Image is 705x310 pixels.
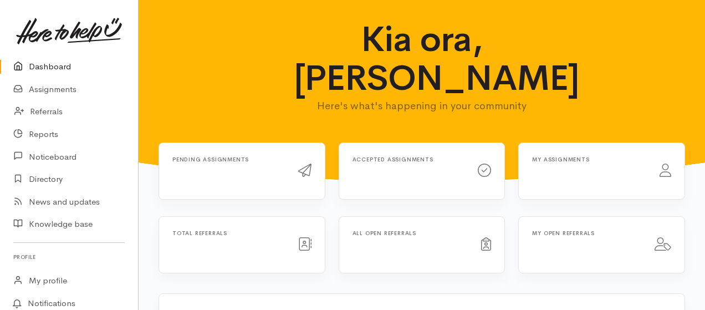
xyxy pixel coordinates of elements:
h6: Accepted assignments [352,156,465,162]
h1: Kia ora, [PERSON_NAME] [294,20,550,98]
h6: My assignments [532,156,646,162]
h6: Total referrals [172,230,285,236]
h6: Pending assignments [172,156,285,162]
h6: Profile [13,250,125,265]
h6: My open referrals [532,230,641,236]
h6: All open referrals [352,230,468,236]
p: Here's what's happening in your community [294,98,550,114]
